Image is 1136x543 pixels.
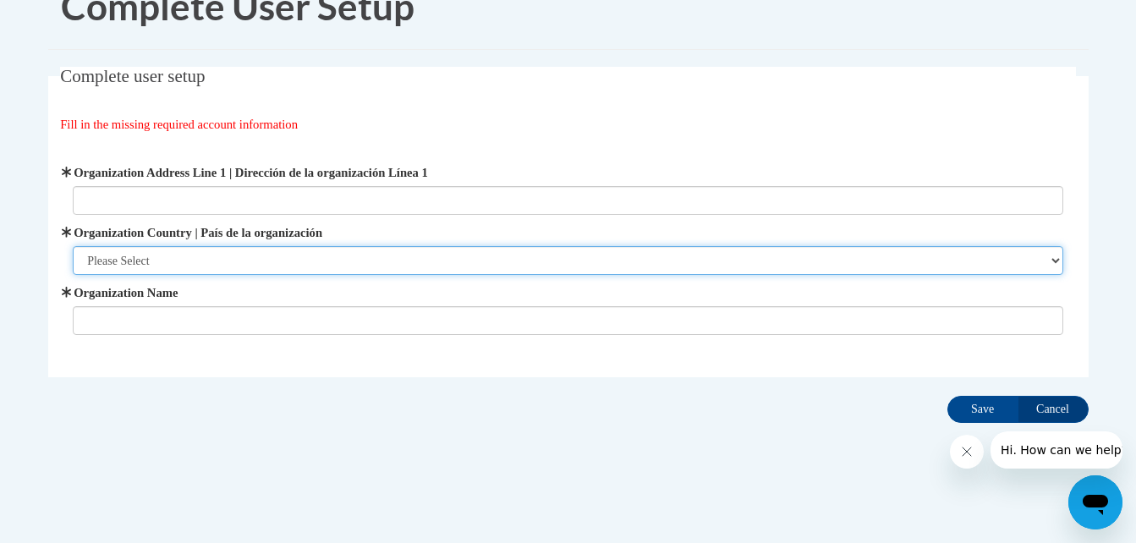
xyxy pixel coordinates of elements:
[947,396,1018,423] input: Save
[73,306,1063,335] input: Metadata input
[73,223,1063,242] label: Organization Country | País de la organización
[73,186,1063,215] input: Metadata input
[73,163,1063,182] label: Organization Address Line 1 | Dirección de la organización Línea 1
[1018,396,1089,423] input: Cancel
[991,431,1122,469] iframe: Message from company
[950,435,984,469] iframe: Close message
[60,118,298,131] span: Fill in the missing required account information
[60,66,205,86] span: Complete user setup
[73,283,1063,302] label: Organization Name
[1068,475,1122,529] iframe: Button to launch messaging window
[10,12,137,25] span: Hi. How can we help?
